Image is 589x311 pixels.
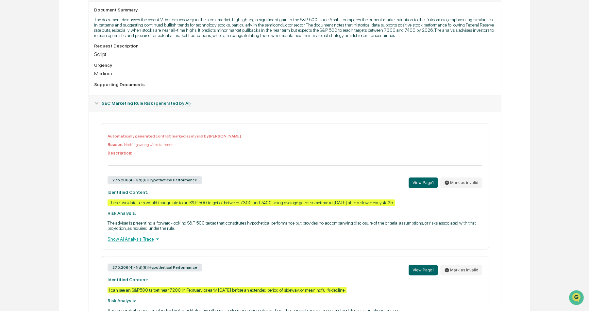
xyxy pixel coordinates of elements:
p: How can we help? [7,13,119,24]
div: Script [94,51,495,57]
div: 🖐️ [7,117,12,122]
div: Urgency [94,63,495,68]
button: View Page1 [409,177,438,188]
div: Supporting Documents [94,82,495,87]
button: See all [101,71,119,79]
span: • [54,89,57,94]
div: 🔎 [7,129,12,134]
div: Request Description [94,43,495,48]
div: I can see an S&P500 target near 7200 in February or early [DATE] before an extended period of sid... [108,287,346,293]
strong: Identified Content: [108,190,148,195]
div: We're available if you need us! [29,56,90,62]
span: Preclearance [13,116,42,122]
p: The adviser is presenting a forward-looking S&P 500 target that constitutes hypothetical performa... [108,220,482,231]
div: SEC Marketing Rule Risk (generated by AI) [89,95,500,111]
b: Description: [108,151,132,155]
span: [DATE] [58,89,71,94]
p: Nothing wrong with statement [108,142,482,147]
strong: Risk Analysis: [108,210,136,216]
p: The document discusses the recent V-bottom recovery in the stock market, highlighting a significa... [94,17,495,38]
span: Data Lookup [13,128,41,135]
div: 🗄️ [47,117,53,122]
div: Medium [94,70,495,77]
div: Document Summary (generated by AI) [89,2,500,95]
span: [PERSON_NAME] [20,89,53,94]
button: Mark as invalid [440,265,482,275]
button: Start new chat [111,52,119,60]
a: 🔎Data Lookup [4,126,44,137]
div: 275.206(4)-1(d)(6) Hypothetical Performance [108,176,202,184]
iframe: Open customer support [568,289,586,307]
div: Show AI Analysis Trace [108,235,482,243]
a: 🖐️Preclearance [4,113,45,125]
p: Automatically generated conflict marked as invalid by [PERSON_NAME] [108,134,482,138]
a: Powered byPylon [46,144,79,149]
div: 275.206(4)-1(d)(6) Hypothetical Performance [108,264,202,271]
img: Sigrid Alegria [7,82,17,93]
u: (generated by AI) [154,101,191,106]
img: 8933085812038_c878075ebb4cc5468115_72.jpg [14,50,25,62]
strong: Risk Analysis: [108,298,136,303]
div: Past conversations [7,72,44,78]
a: 🗄️Attestations [45,113,84,125]
button: View Page1 [409,265,438,275]
div: Document Summary [94,7,495,12]
strong: Identified Content: [108,277,148,282]
span: SEC Marketing Rule Risk [102,101,191,106]
button: Mark as invalid [440,177,482,188]
span: Attestations [54,116,81,122]
div: These two data sets would triangulate to an S&P 500 target of between 7300 and 7400 using average... [108,199,395,206]
b: Reason: [108,142,123,147]
span: Pylon [65,144,79,149]
div: Start new chat [29,50,107,56]
img: 1746055101610-c473b297-6a78-478c-a979-82029cc54cd1 [7,50,18,62]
